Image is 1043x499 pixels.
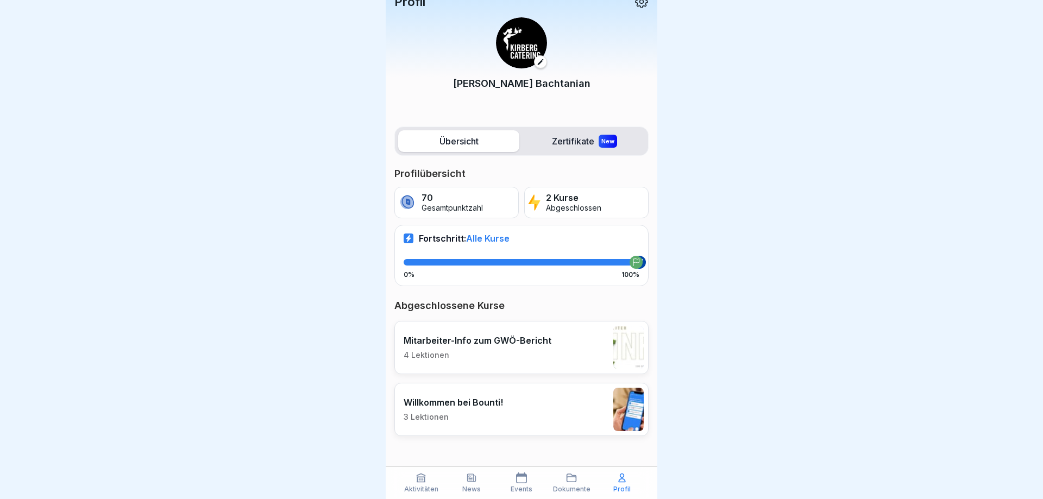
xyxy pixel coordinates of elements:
p: Abgeschlossene Kurse [394,299,649,312]
p: Willkommen bei Bounti! [404,397,503,408]
img: xh3bnih80d1pxcetv9zsuevg.png [613,388,644,431]
img: lightning.svg [528,193,541,212]
p: Events [511,485,532,493]
p: [PERSON_NAME] Bachtanian [453,76,590,91]
p: 70 [422,193,483,203]
label: Zertifikate [524,130,645,152]
p: 4 Lektionen [404,350,551,360]
p: 3 Lektionen [404,412,503,422]
p: News [462,485,481,493]
p: Profil [613,485,631,493]
p: 2 Kurse [546,193,601,203]
p: Aktivitäten [404,485,438,493]
p: 100% [621,271,639,279]
div: New [599,135,617,148]
a: Willkommen bei Bounti!3 Lektionen [394,383,649,436]
label: Übersicht [398,130,519,152]
p: Profilübersicht [394,167,649,180]
span: Alle Kurse [466,233,510,244]
img: coin.svg [398,193,416,212]
p: 0% [404,271,414,279]
a: Mitarbeiter-Info zum GWÖ-Bericht4 Lektionen [394,321,649,374]
img: cbgah4ktzd3wiqnyiue5lell.png [613,326,644,369]
img: ewxb9rjzulw9ace2na8lwzf2.png [496,17,547,68]
p: Gesamtpunktzahl [422,204,483,213]
p: Fortschritt: [419,233,510,244]
p: Dokumente [553,485,590,493]
p: Mitarbeiter-Info zum GWÖ-Bericht [404,335,551,346]
p: Abgeschlossen [546,204,601,213]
